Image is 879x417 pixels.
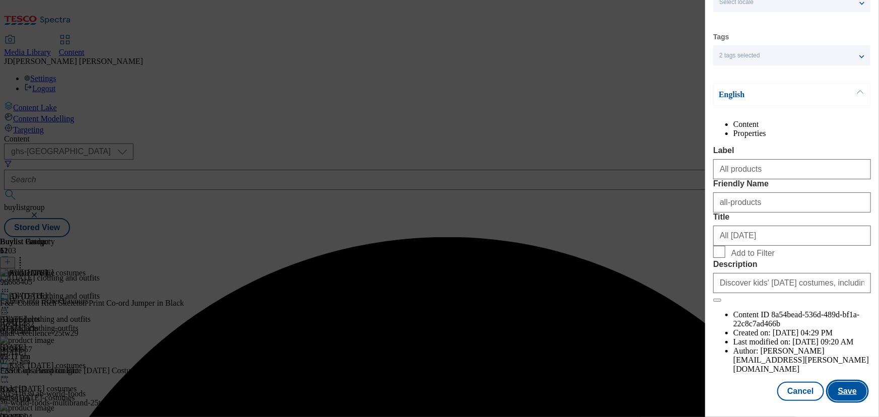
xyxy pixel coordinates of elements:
label: Tags [713,34,729,40]
input: Enter Friendly Name [713,192,871,213]
li: Content ID [733,310,871,328]
button: 2 tags selected [713,45,870,65]
label: Description [713,260,871,269]
label: Label [713,146,871,155]
li: Properties [733,129,871,138]
p: English [719,90,825,100]
label: Title [713,213,871,222]
span: [PERSON_NAME][EMAIL_ADDRESS][PERSON_NAME][DOMAIN_NAME] [733,346,869,373]
label: Friendly Name [713,179,871,188]
button: Cancel [777,382,824,401]
button: Save [828,382,867,401]
span: [DATE] 09:20 AM [793,337,854,346]
li: Author: [733,346,871,374]
input: Enter Title [713,226,871,246]
li: Last modified on: [733,337,871,346]
span: 8a54bead-536d-489d-bf1a-22c8c7ad466b [733,310,860,328]
span: [DATE] 04:29 PM [773,328,833,337]
input: Enter Label [713,159,871,179]
span: 2 tags selected [719,52,760,59]
li: Content [733,120,871,129]
input: Enter Description [713,273,871,293]
li: Created on: [733,328,871,337]
span: Add to Filter [731,249,775,258]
